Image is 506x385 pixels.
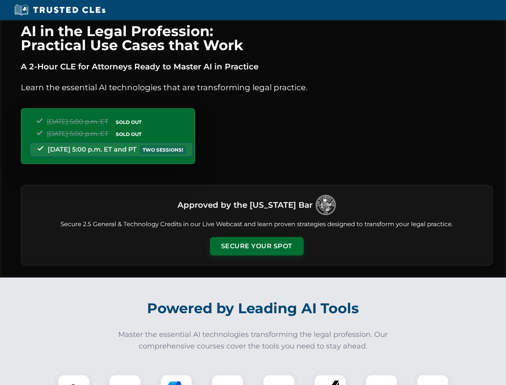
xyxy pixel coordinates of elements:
img: Logo [316,195,336,215]
p: Secure 2.5 General & Technology Credits in our Live Webcast and learn proven strategies designed ... [31,220,483,229]
p: Master the essential AI technologies transforming the legal profession. Our comprehensive courses... [113,329,393,352]
span: [DATE] 5:00 p.m. ET [47,118,108,126]
h3: Approved by the [US_STATE] Bar [177,198,312,212]
button: Secure Your Spot [210,237,304,255]
p: A 2-Hour CLE for Attorneys Ready to Master AI in Practice [21,60,493,73]
h2: Powered by Leading AI Tools [31,294,475,322]
span: SOLD OUT [113,130,144,138]
h1: AI in the Legal Profession: Practical Use Cases that Work [21,24,493,52]
p: Learn the essential AI technologies that are transforming legal practice. [21,81,493,94]
span: SOLD OUT [113,118,144,126]
img: Trusted CLEs [12,4,108,16]
span: [DATE] 5:00 p.m. ET [47,130,108,138]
